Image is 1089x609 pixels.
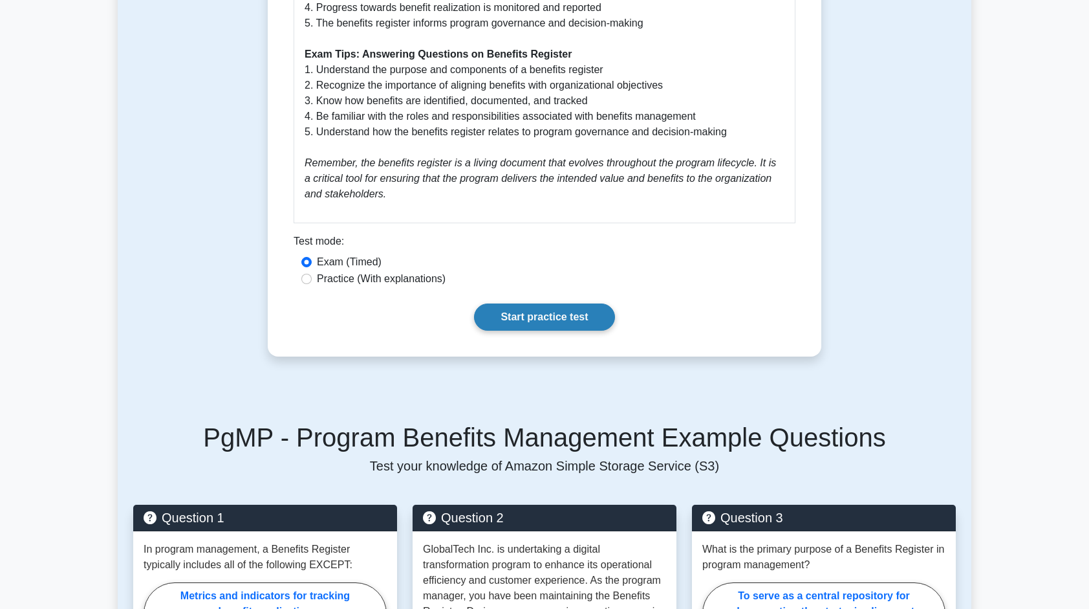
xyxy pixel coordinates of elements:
a: Start practice test [474,304,614,331]
div: Test mode: [294,234,795,254]
p: What is the primary purpose of a Benefits Register in program management? [702,542,945,573]
i: Remember, the benefits register is a living document that evolves throughout the program lifecycl... [305,157,776,199]
b: Exam Tips: Answering Questions on Benefits Register [305,49,572,60]
p: In program management, a Benefits Register typically includes all of the following EXCEPT: [144,542,387,573]
label: Exam (Timed) [317,254,382,270]
h5: Question 1 [144,510,387,526]
h5: Question 3 [702,510,945,526]
h5: Question 2 [423,510,666,526]
h5: PgMP - Program Benefits Management Example Questions [133,422,956,453]
label: Practice (With explanations) [317,271,446,287]
p: Test your knowledge of Amazon Simple Storage Service (S3) [133,458,956,474]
